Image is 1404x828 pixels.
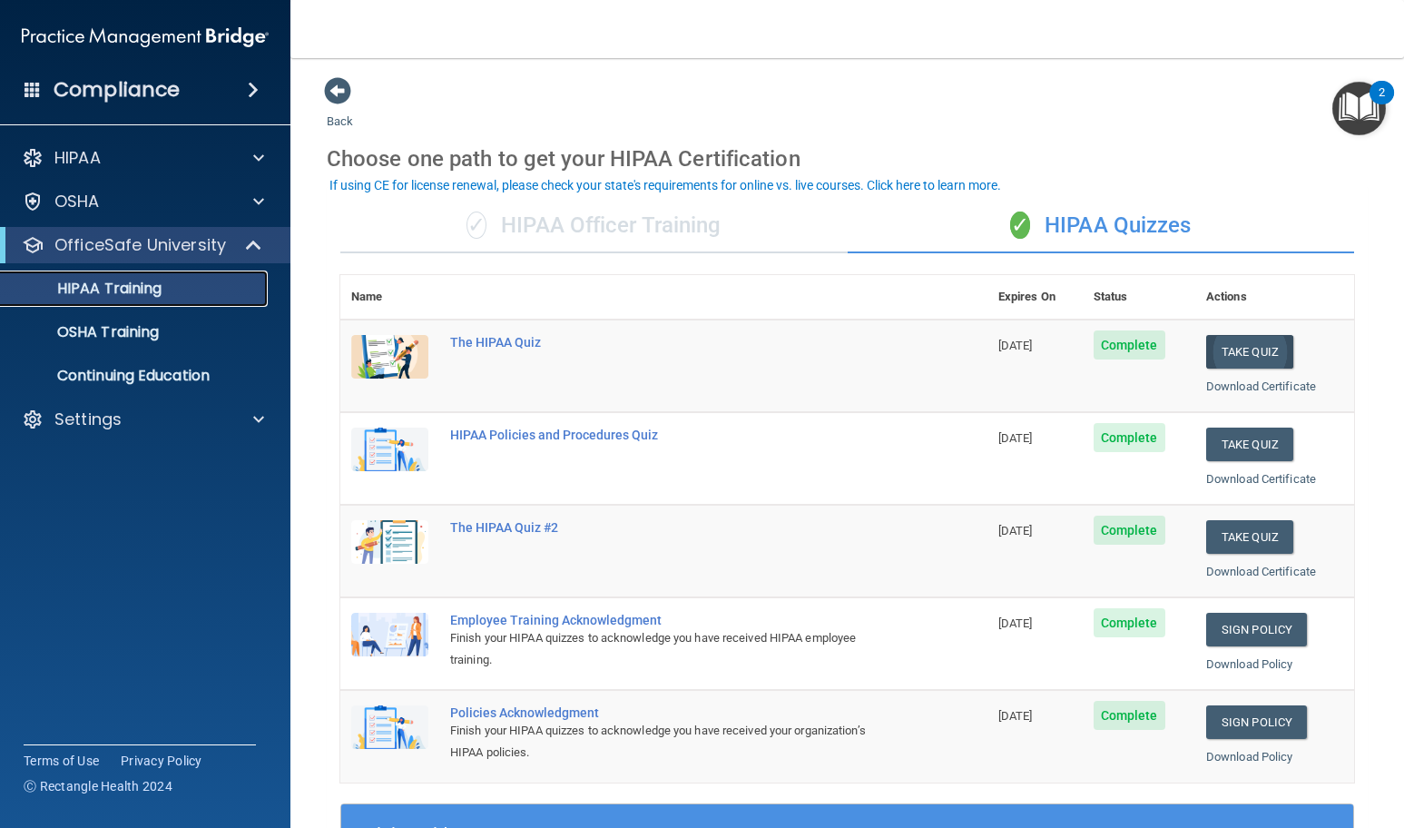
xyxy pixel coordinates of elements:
[12,280,162,298] p: HIPAA Training
[1206,750,1293,764] a: Download Policy
[1206,335,1293,369] button: Take Quiz
[327,133,1368,185] div: Choose one path to get your HIPAA Certification
[24,752,99,770] a: Terms of Use
[1083,275,1195,320] th: Status
[1195,275,1354,320] th: Actions
[22,19,269,55] img: PMB logo
[1206,657,1293,671] a: Download Policy
[22,409,264,430] a: Settings
[54,409,122,430] p: Settings
[1206,472,1316,486] a: Download Certificate
[998,339,1033,352] span: [DATE]
[340,199,848,253] div: HIPAA Officer Training
[450,335,897,350] div: The HIPAA Quiz
[1332,82,1386,135] button: Open Resource Center, 2 new notifications
[450,613,897,627] div: Employee Training Acknowledgment
[327,176,1004,194] button: If using CE for license renewal, please check your state's requirements for online vs. live cours...
[1010,212,1030,239] span: ✓
[450,627,897,671] div: Finish your HIPAA quizzes to acknowledge you have received HIPAA employee training.
[1206,705,1307,739] a: Sign Policy
[24,777,172,795] span: Ⓒ Rectangle Health 2024
[466,212,486,239] span: ✓
[987,275,1083,320] th: Expires On
[1379,93,1385,116] div: 2
[1094,423,1165,452] span: Complete
[1206,613,1307,646] a: Sign Policy
[1094,330,1165,360] span: Complete
[998,709,1033,723] span: [DATE]
[848,199,1355,253] div: HIPAA Quizzes
[450,428,897,442] div: HIPAA Policies and Procedures Quiz
[54,77,180,103] h4: Compliance
[1094,608,1165,637] span: Complete
[1206,428,1293,461] button: Take Quiz
[12,323,159,341] p: OSHA Training
[1206,565,1316,578] a: Download Certificate
[121,752,202,770] a: Privacy Policy
[1094,516,1165,545] span: Complete
[450,720,897,764] div: Finish your HIPAA quizzes to acknowledge you have received your organization’s HIPAA policies.
[998,524,1033,537] span: [DATE]
[998,431,1033,445] span: [DATE]
[340,275,439,320] th: Name
[1094,701,1165,730] span: Complete
[22,234,263,256] a: OfficeSafe University
[450,520,897,535] div: The HIPAA Quiz #2
[12,367,260,385] p: Continuing Education
[998,616,1033,630] span: [DATE]
[329,179,1001,192] div: If using CE for license renewal, please check your state's requirements for online vs. live cours...
[22,147,264,169] a: HIPAA
[327,93,353,128] a: Back
[450,705,897,720] div: Policies Acknowledgment
[1206,379,1316,393] a: Download Certificate
[1206,520,1293,554] button: Take Quiz
[54,147,101,169] p: HIPAA
[54,234,226,256] p: OfficeSafe University
[54,191,100,212] p: OSHA
[22,191,264,212] a: OSHA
